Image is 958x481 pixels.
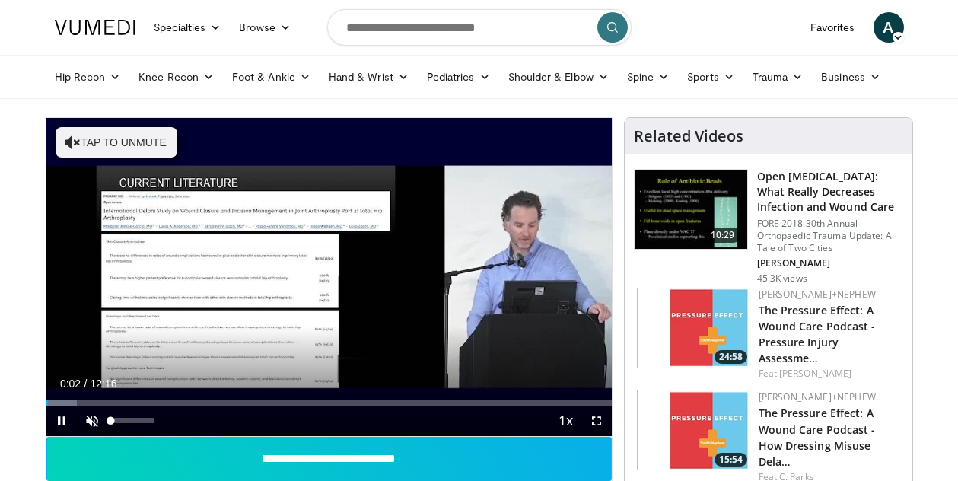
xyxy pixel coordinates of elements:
[56,127,177,158] button: Tap to unmute
[759,406,876,468] a: The Pressure Effect: A Wound Care Podcast - How Dressing Misuse Dela…
[759,303,876,365] a: The Pressure Effect: A Wound Care Podcast - Pressure Injury Assessme…
[759,367,900,381] div: Feat.
[637,288,751,368] img: 2a658e12-bd38-46e9-9f21-8239cc81ed40.150x105_q85_crop-smart_upscale.jpg
[618,62,678,92] a: Spine
[418,62,499,92] a: Pediatrics
[759,288,876,301] a: [PERSON_NAME]+Nephew
[634,169,903,285] a: 10:29 Open [MEDICAL_DATA]: What Really Decreases Infection and Wound Care FORE 2018 30th Annual O...
[46,118,612,437] video-js: Video Player
[60,377,81,390] span: 0:02
[46,406,77,436] button: Pause
[678,62,743,92] a: Sports
[129,62,223,92] a: Knee Recon
[223,62,320,92] a: Foot & Ankle
[779,367,851,380] a: [PERSON_NAME]
[46,62,130,92] a: Hip Recon
[759,390,876,403] a: [PERSON_NAME]+Nephew
[230,12,300,43] a: Browse
[637,288,751,368] a: 24:58
[743,62,813,92] a: Trauma
[637,390,751,470] img: 61e02083-5525-4adc-9284-c4ef5d0bd3c4.150x105_q85_crop-smart_upscale.jpg
[634,127,743,145] h4: Related Videos
[551,406,581,436] button: Playback Rate
[84,377,88,390] span: /
[55,20,135,35] img: VuMedi Logo
[111,418,154,423] div: Volume Level
[581,406,612,436] button: Fullscreen
[757,169,903,215] h3: Open [MEDICAL_DATA]: What Really Decreases Infection and Wound Care
[874,12,904,43] a: A
[77,406,107,436] button: Unmute
[327,9,632,46] input: Search topics, interventions
[145,12,231,43] a: Specialties
[705,228,741,243] span: 10:29
[90,377,116,390] span: 12:16
[801,12,864,43] a: Favorites
[812,62,890,92] a: Business
[757,272,807,285] p: 45.3K views
[46,400,612,406] div: Progress Bar
[757,218,903,254] p: FORE 2018 30th Annual Orthopaedic Trauma Update: A Tale of Two Cities
[715,350,747,364] span: 24:58
[757,257,903,269] p: [PERSON_NAME]
[635,170,747,249] img: ded7be61-cdd8-40fc-98a3-de551fea390e.150x105_q85_crop-smart_upscale.jpg
[320,62,418,92] a: Hand & Wrist
[715,453,747,467] span: 15:54
[637,390,751,470] a: 15:54
[499,62,618,92] a: Shoulder & Elbow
